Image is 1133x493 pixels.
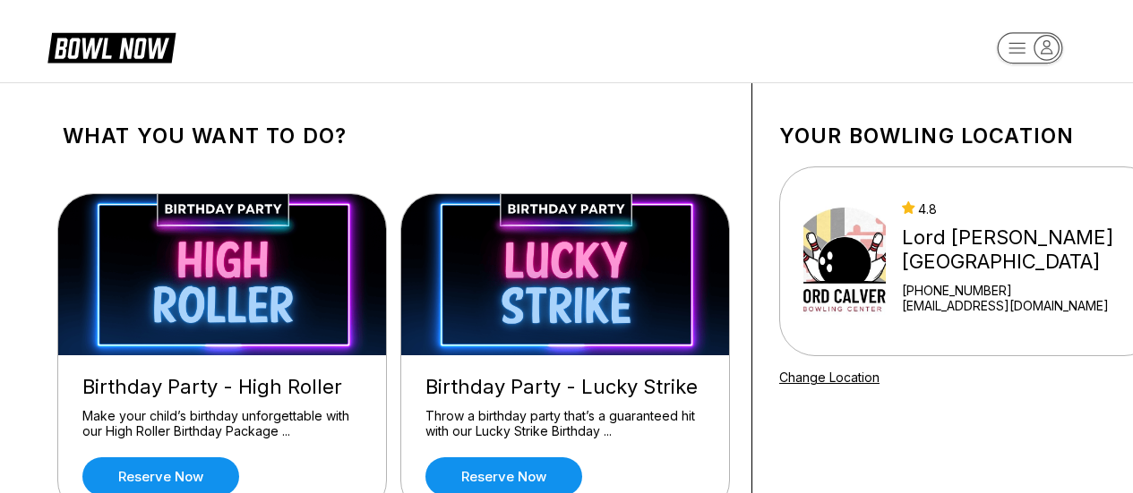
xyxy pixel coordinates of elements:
[82,375,362,399] div: Birthday Party - High Roller
[779,370,880,385] a: Change Location
[803,194,886,328] img: Lord Calvert Bowling Center
[58,194,388,355] img: Birthday Party - High Roller
[63,123,725,149] h1: What you want to do?
[425,408,705,439] div: Throw a birthday party that’s a guaranteed hit with our Lucky Strike Birthday ...
[425,375,705,399] div: Birthday Party - Lucky Strike
[401,194,731,355] img: Birthday Party - Lucky Strike
[82,408,362,439] div: Make your child’s birthday unforgettable with our High Roller Birthday Package ...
